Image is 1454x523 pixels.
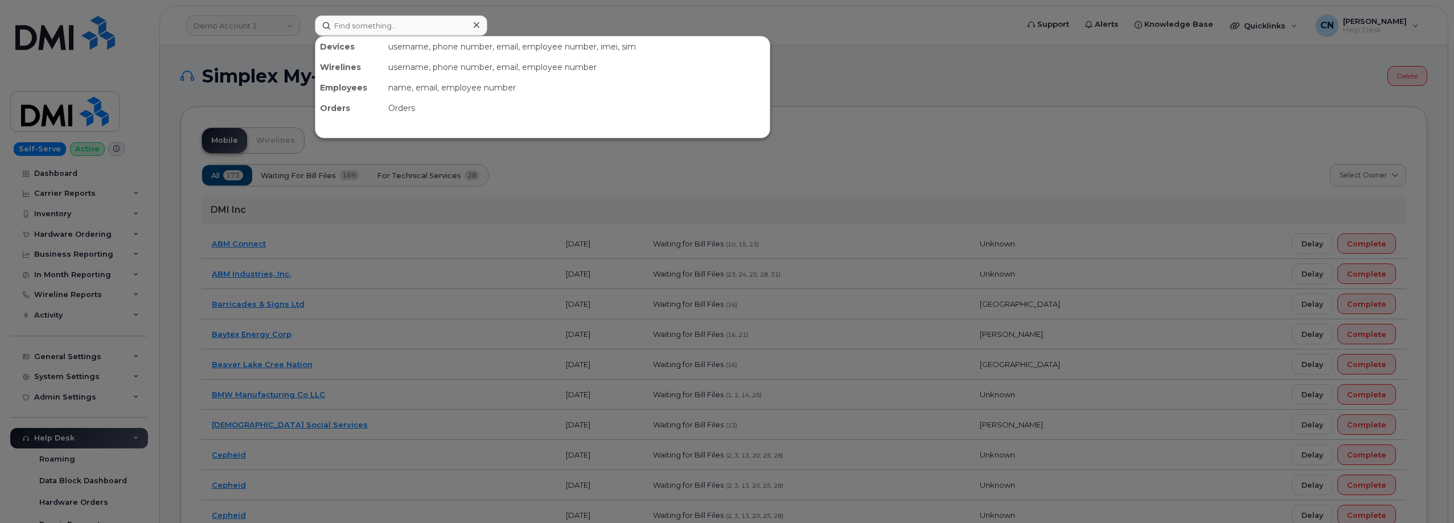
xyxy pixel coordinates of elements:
div: Wirelines [315,57,384,77]
div: Devices [315,36,384,57]
div: Employees [315,77,384,98]
div: Orders [384,98,770,118]
div: Orders [315,98,384,118]
div: name, email, employee number [384,77,770,98]
div: username, phone number, email, employee number [384,57,770,77]
div: username, phone number, email, employee number, imei, sim [384,36,770,57]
